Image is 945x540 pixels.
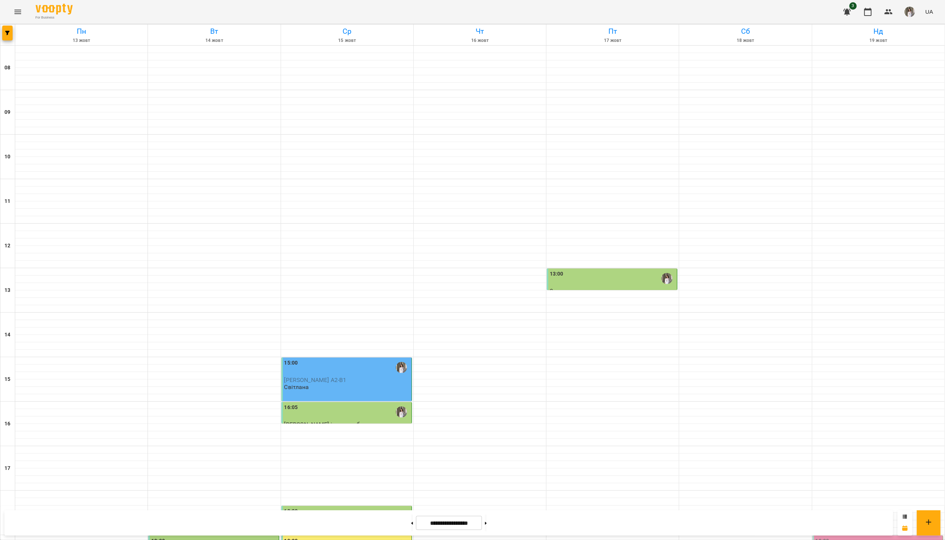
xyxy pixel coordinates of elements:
[4,464,10,472] h6: 17
[4,64,10,72] h6: 08
[680,37,810,44] h6: 18 жовт
[925,8,933,16] span: UA
[4,242,10,250] h6: 12
[396,406,407,418] img: Дебелко Аліна
[4,197,10,205] h6: 11
[4,286,10,294] h6: 13
[922,5,936,19] button: UA
[16,37,146,44] h6: 13 жовт
[4,375,10,383] h6: 15
[849,2,857,10] span: 3
[550,270,564,278] label: 13:00
[680,26,810,37] h6: Сб
[4,331,10,339] h6: 14
[415,37,545,44] h6: 16 жовт
[284,384,309,390] p: Світлана
[396,362,407,373] img: Дебелко Аліна
[548,37,678,44] h6: 17 жовт
[813,26,944,37] h6: Нд
[905,7,915,17] img: 364895220a4789552a8225db6642e1db.jpeg
[282,37,412,44] h6: 15 жовт
[415,26,545,37] h6: Чт
[16,26,146,37] h6: Пн
[661,273,673,284] img: Дебелко Аліна
[36,15,73,20] span: For Business
[550,288,675,294] p: 3
[284,404,298,412] label: 16:05
[284,376,347,383] span: [PERSON_NAME] A2-B1
[4,108,10,116] h6: 09
[284,421,367,428] span: [PERSON_NAME] іспит пробне
[36,4,73,14] img: Voopty Logo
[813,37,944,44] h6: 19 жовт
[4,153,10,161] h6: 10
[149,37,279,44] h6: 14 жовт
[149,26,279,37] h6: Вт
[4,420,10,428] h6: 16
[548,26,678,37] h6: Пт
[282,26,412,37] h6: Ср
[284,359,298,367] label: 15:00
[9,3,27,21] button: Menu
